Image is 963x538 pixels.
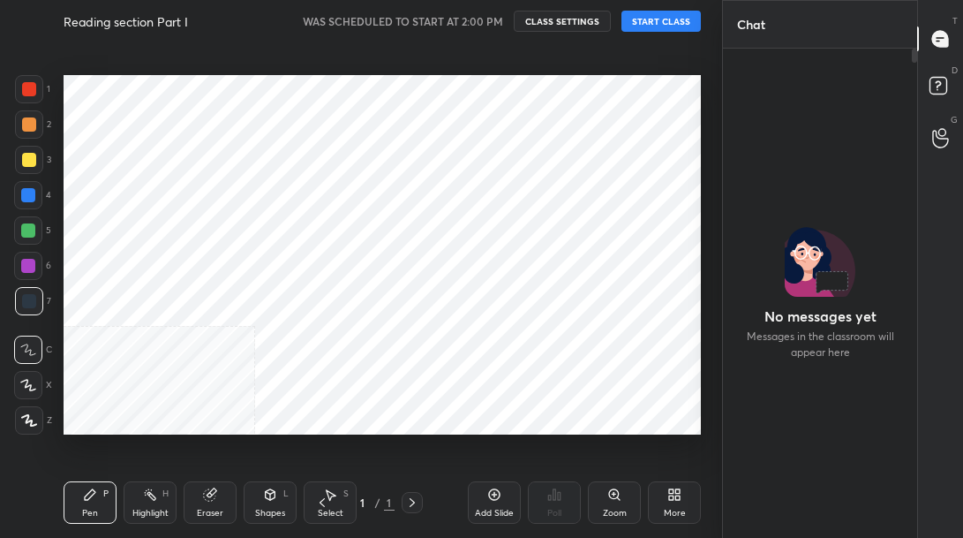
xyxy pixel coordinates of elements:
[15,406,52,435] div: Z
[15,287,51,315] div: 7
[343,489,349,498] div: S
[384,495,395,511] div: 1
[14,371,52,399] div: X
[14,216,51,245] div: 5
[318,509,343,518] div: Select
[14,336,52,364] div: C
[103,489,109,498] div: P
[952,64,958,77] p: D
[475,509,514,518] div: Add Slide
[64,13,188,30] h4: Reading section Part I
[15,110,51,139] div: 2
[952,14,958,27] p: T
[354,497,372,508] div: 1
[15,146,51,174] div: 3
[15,75,50,103] div: 1
[283,489,289,498] div: L
[303,13,503,29] h5: WAS SCHEDULED TO START AT 2:00 PM
[514,11,611,32] button: CLASS SETTINGS
[603,509,627,518] div: Zoom
[664,509,686,518] div: More
[82,509,98,518] div: Pen
[951,113,958,126] p: G
[162,489,169,498] div: H
[255,509,285,518] div: Shapes
[621,11,701,32] button: START CLASS
[197,509,223,518] div: Eraser
[14,252,51,280] div: 6
[375,497,380,508] div: /
[132,509,169,518] div: Highlight
[14,181,51,209] div: 4
[723,1,779,48] p: Chat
